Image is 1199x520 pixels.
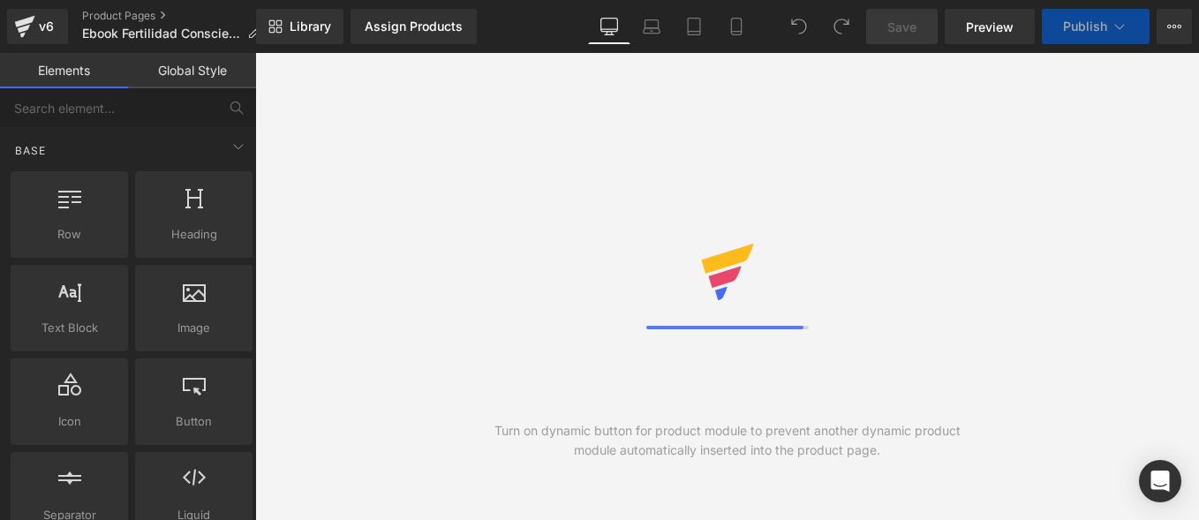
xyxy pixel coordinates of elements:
[82,26,240,41] span: Ebook Fertilidad Consciente
[16,412,123,431] span: Icon
[290,19,331,34] span: Library
[256,9,343,44] a: New Library
[7,9,68,44] a: v6
[365,19,463,34] div: Assign Products
[824,9,859,44] button: Redo
[630,9,673,44] a: Laptop
[781,9,817,44] button: Undo
[82,9,274,23] a: Product Pages
[140,225,247,244] span: Heading
[966,18,1014,36] span: Preview
[715,9,758,44] a: Mobile
[16,225,123,244] span: Row
[887,18,916,36] span: Save
[140,412,247,431] span: Button
[491,421,963,460] div: Turn on dynamic button for product module to prevent another dynamic product module automatically...
[13,142,48,159] span: Base
[1042,9,1150,44] button: Publish
[35,15,57,38] div: v6
[1157,9,1192,44] button: More
[673,9,715,44] a: Tablet
[140,319,247,337] span: Image
[945,9,1035,44] a: Preview
[16,319,123,337] span: Text Block
[128,53,256,88] a: Global Style
[1139,460,1181,502] div: Open Intercom Messenger
[1063,19,1107,34] span: Publish
[588,9,630,44] a: Desktop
